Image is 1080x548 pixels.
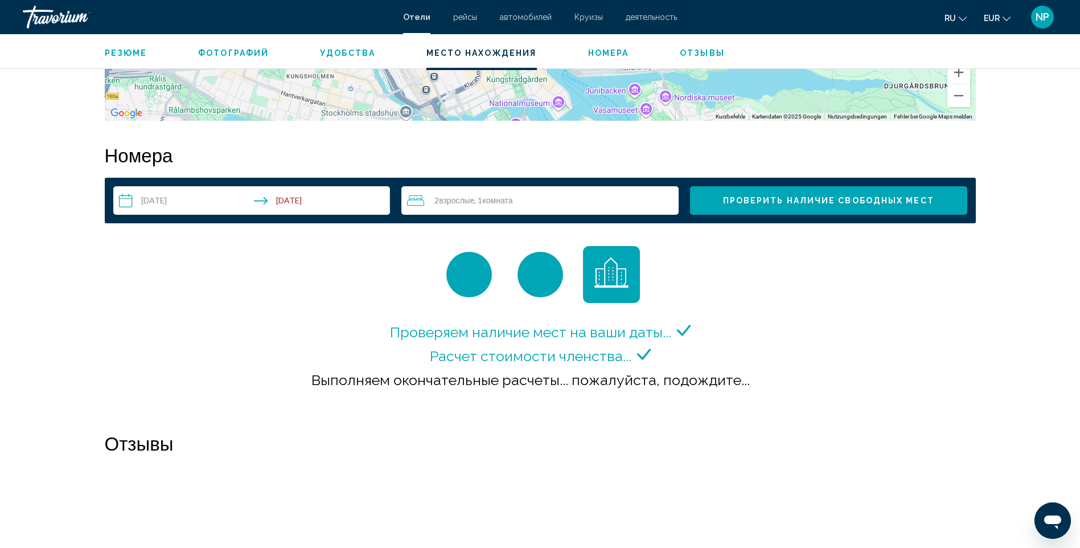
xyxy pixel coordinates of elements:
button: Vergrößern [947,61,970,84]
a: автомобилей [500,13,552,22]
span: ru [945,14,956,23]
button: Номера [588,48,629,58]
span: Проверить наличие свободных мест [723,197,934,206]
span: Проверяем наличие мест на ваши даты... [390,324,671,341]
span: Отзывы [680,48,725,58]
a: Dieses Gebiet in Google Maps öffnen (in neuem Fenster) [108,106,145,121]
span: 2 [434,196,474,205]
button: Отзывы [680,48,725,58]
button: Verkleinern [947,84,970,107]
span: Резюме [105,48,147,58]
button: Проверить наличие свободных мест [690,186,967,215]
button: Check-in date: Jul 30, 2026 Check-out date: Jul 31, 2026 [113,186,391,215]
h2: Отзывы [105,432,976,455]
a: Nutzungsbedingungen (wird in neuem Tab geöffnet) [828,113,887,120]
div: Search widget [113,186,967,215]
img: Google [108,106,145,121]
a: деятельность [626,13,677,22]
button: Фотографий [198,48,269,58]
a: Fehler bei Google Maps melden [894,113,972,120]
button: User Menu [1028,5,1057,29]
iframe: Schaltfläche zum Öffnen des Messaging-Fensters [1034,502,1071,539]
span: Взрослые [439,195,474,205]
span: Kartendaten ©2025 Google [752,113,821,120]
a: Круизы [574,13,603,22]
button: Change currency [984,10,1011,26]
span: Расчет стоимости членства... [430,347,631,365]
h2: Номера [105,144,976,166]
button: Удобства [320,48,375,58]
span: EUR [984,14,1000,23]
span: Номера [588,48,629,58]
button: Место нахождения [426,48,537,58]
button: Travelers: 2 adults, 0 children [401,186,679,215]
span: , 1 [474,196,512,205]
button: Резюме [105,48,147,58]
a: Travorium [23,6,392,28]
button: Change language [945,10,967,26]
a: Отели [403,13,430,22]
span: Выполняем окончательные расчеты... пожалуйста, подождите... [311,371,750,388]
a: рейсы [453,13,477,22]
span: NP [1036,11,1049,23]
span: Удобства [320,48,375,58]
span: Место нахождения [426,48,537,58]
button: Kurzbefehle [716,113,745,121]
span: Комната [482,195,512,205]
span: Фотографий [198,48,269,58]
